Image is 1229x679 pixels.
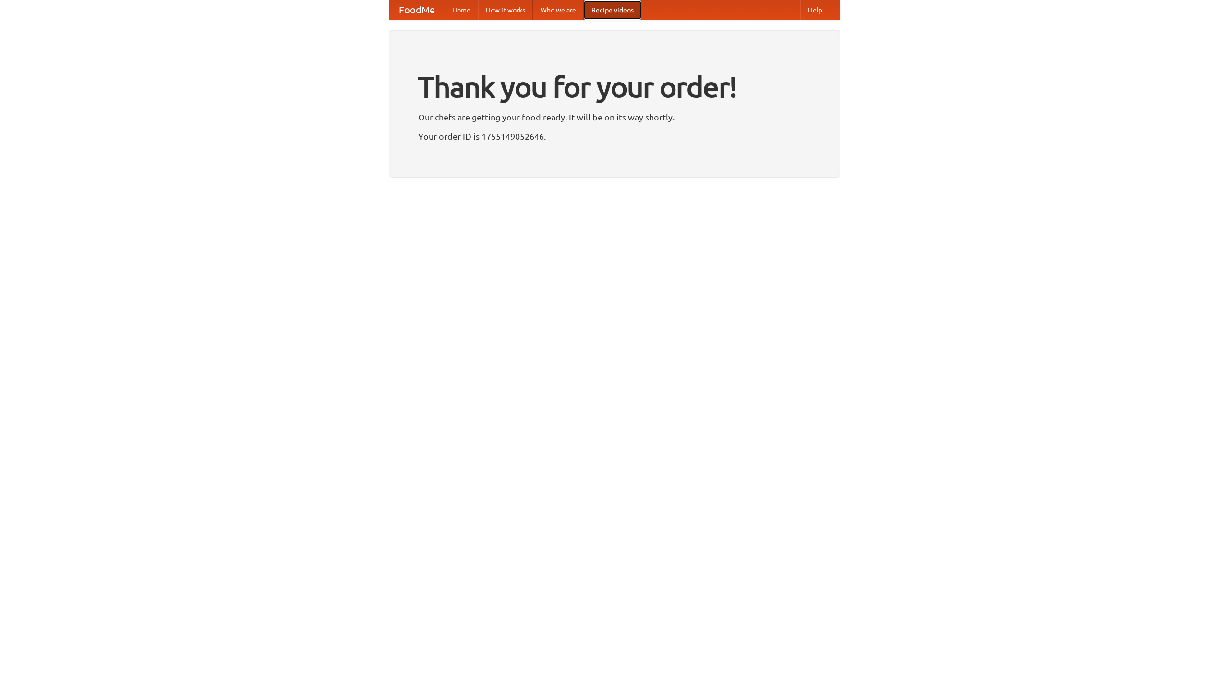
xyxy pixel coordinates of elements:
a: Home [445,0,478,20]
a: Who we are [533,0,584,20]
a: Help [800,0,830,20]
a: FoodMe [389,0,445,20]
a: How it works [478,0,533,20]
p: Your order ID is 1755149052646. [418,129,811,143]
a: Recipe videos [584,0,641,20]
p: Our chefs are getting your food ready. It will be on its way shortly. [418,110,811,124]
h1: Thank you for your order! [418,64,811,110]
